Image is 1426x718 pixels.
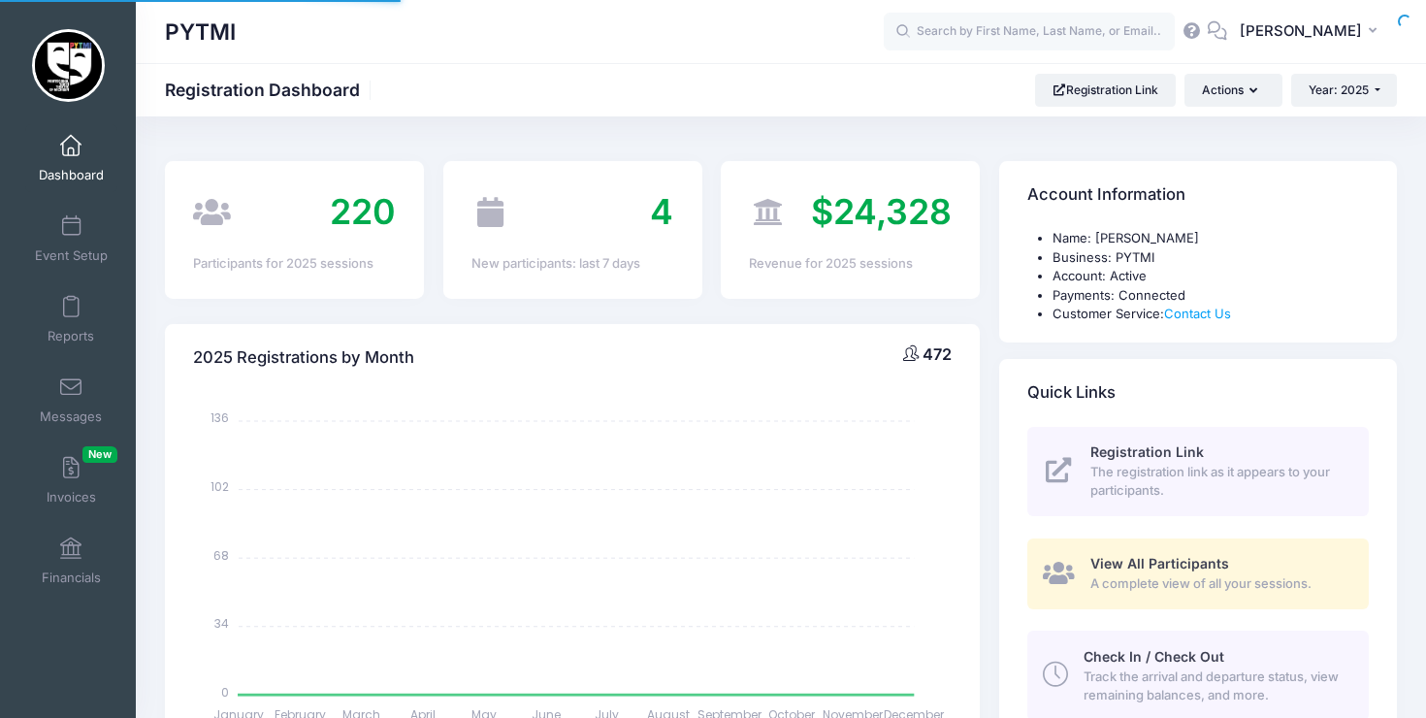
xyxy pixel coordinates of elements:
li: Business: PYTMI [1053,248,1369,268]
a: Contact Us [1164,306,1231,321]
h4: Quick Links [1027,365,1116,420]
div: New participants: last 7 days [471,254,674,274]
span: Registration Link [1090,443,1204,460]
input: Search by First Name, Last Name, or Email... [884,13,1175,51]
span: Track the arrival and departure status, view remaining balances, and more. [1084,668,1346,705]
span: Year: 2025 [1309,82,1369,97]
a: Dashboard [25,124,117,192]
tspan: 68 [213,546,229,563]
li: Account: Active [1053,267,1369,286]
span: Invoices [47,489,96,506]
div: Revenue for 2025 sessions [749,254,952,274]
a: View All Participants A complete view of all your sessions. [1027,538,1369,609]
tspan: 0 [221,683,229,700]
span: Dashboard [39,167,104,183]
a: Messages [25,366,117,434]
li: Customer Service: [1053,305,1369,324]
span: 220 [330,190,396,233]
tspan: 136 [211,409,229,426]
h4: 2025 Registrations by Month [193,330,414,385]
h1: Registration Dashboard [165,80,376,100]
span: New [82,446,117,463]
span: [PERSON_NAME] [1240,20,1362,42]
div: Participants for 2025 sessions [193,254,396,274]
h1: PYTMI [165,10,236,54]
span: Reports [48,328,94,344]
a: Reports [25,285,117,353]
span: 4 [650,190,673,233]
tspan: 102 [211,478,229,495]
button: Actions [1184,74,1281,107]
span: Financials [42,570,101,586]
a: Financials [25,527,117,595]
span: Check In / Check Out [1084,648,1224,665]
span: View All Participants [1090,555,1229,571]
span: A complete view of all your sessions. [1090,574,1346,594]
img: PYTMI [32,29,105,102]
tspan: 34 [214,615,229,632]
span: $24,328 [811,190,952,233]
li: Name: [PERSON_NAME] [1053,229,1369,248]
h4: Account Information [1027,168,1185,223]
a: InvoicesNew [25,446,117,514]
span: The registration link as it appears to your participants. [1090,463,1346,501]
button: Year: 2025 [1291,74,1397,107]
a: Event Setup [25,205,117,273]
span: 472 [923,344,952,364]
a: Registration Link The registration link as it appears to your participants. [1027,427,1369,516]
span: Messages [40,408,102,425]
a: Registration Link [1035,74,1176,107]
span: Event Setup [35,247,108,264]
li: Payments: Connected [1053,286,1369,306]
button: [PERSON_NAME] [1227,10,1397,54]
